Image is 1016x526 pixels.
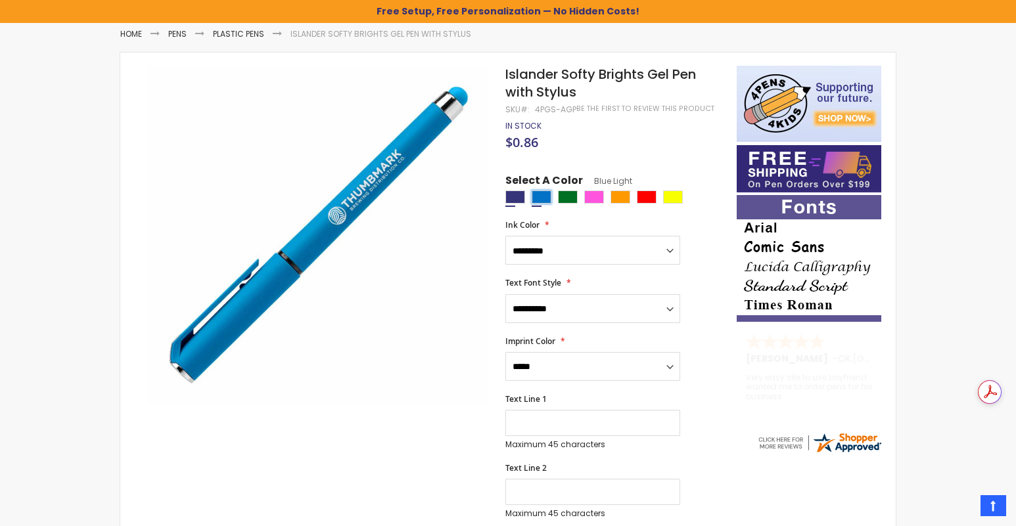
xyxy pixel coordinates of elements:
span: In stock [505,120,542,131]
a: Be the first to review this product [576,104,714,114]
span: - , [833,352,950,365]
span: Text Font Style [505,277,561,288]
strong: SKU [505,104,530,115]
a: Home [120,28,142,39]
span: Imprint Color [505,336,555,347]
span: Select A Color [505,173,583,191]
div: Green [558,190,578,204]
span: Islander Softy Brights Gel Pen with Stylus [505,65,696,101]
span: OK [838,352,851,365]
span: $0.86 [505,133,538,151]
div: Royal Blue [505,190,525,204]
div: Very easy site to use boyfriend wanted me to order pens for his business [746,373,873,401]
span: Blue Light [583,175,632,186]
div: Orange [611,190,630,204]
a: Plastic Pens [213,28,264,39]
img: font-personalization-examples [737,195,881,322]
span: Ink Color [505,219,540,230]
img: Free shipping on orders over $199 [737,145,881,192]
span: [GEOGRAPHIC_DATA] [853,352,950,365]
img: light-blue-4pgs-agp-islander-softy-brights-gel-w-stylus_1.jpg [147,64,488,405]
p: Maximum 45 characters [505,508,680,519]
div: Yellow [663,190,683,204]
div: Blue Light [532,190,551,204]
div: Pink [584,190,604,204]
span: [PERSON_NAME] [746,352,833,365]
div: Red [637,190,657,204]
div: 4PGS-AGP [535,104,576,115]
p: Maximum 45 characters [505,439,680,450]
img: 4pens 4 kids [737,66,881,142]
a: Pens [168,28,187,39]
li: Islander Softy Brights Gel Pen with Stylus [290,29,471,39]
span: Text Line 2 [505,462,547,473]
span: Text Line 1 [505,393,547,405]
div: Availability [505,121,542,131]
